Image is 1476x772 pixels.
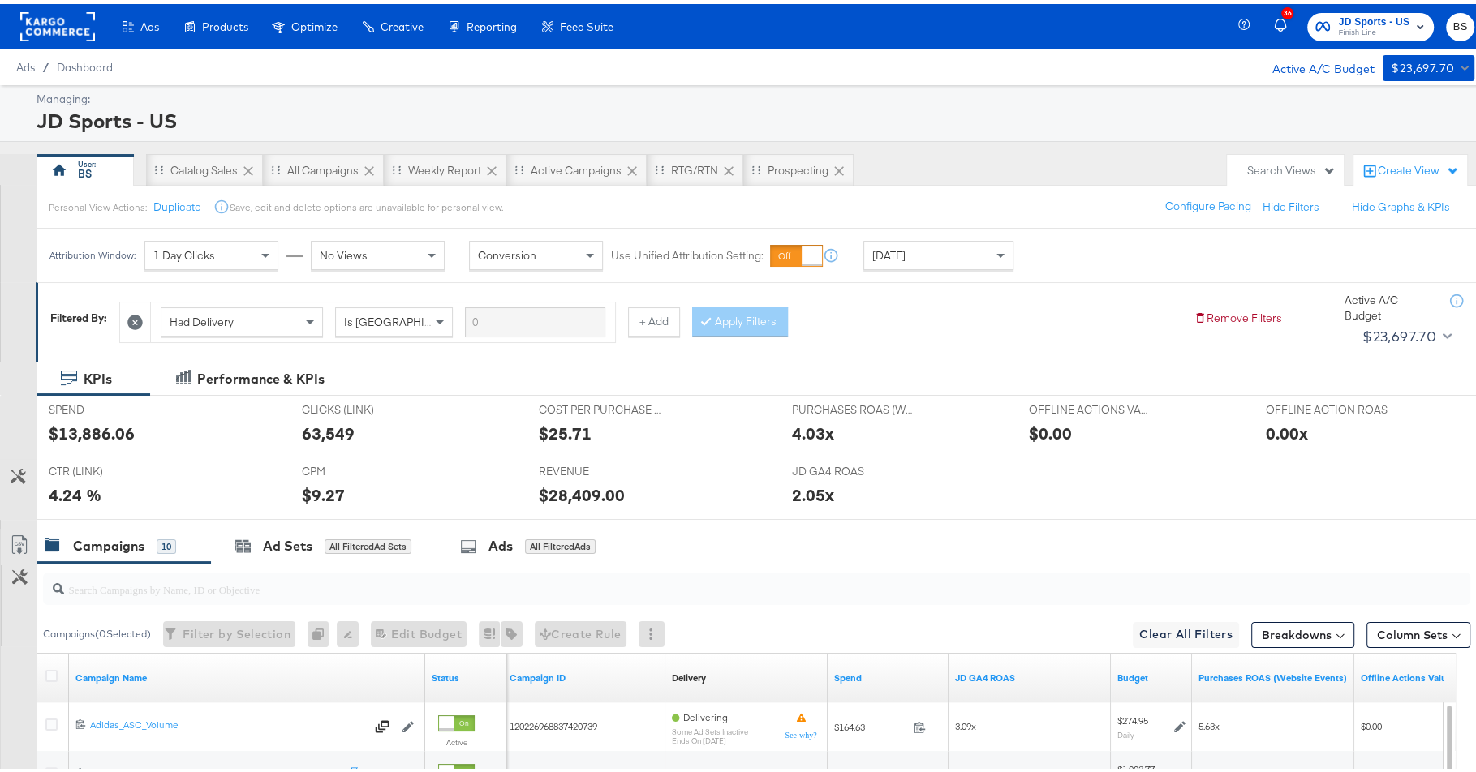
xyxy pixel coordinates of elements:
[683,707,728,719] span: Delivering
[90,714,365,727] div: Adidas_ASC_Volume
[1352,195,1450,211] button: Hide Graphs & KPIs
[57,57,113,70] a: Dashboard
[64,563,1340,594] input: Search Campaigns by Name, ID or Objective
[170,159,238,174] div: Catalog Sales
[1029,398,1151,414] span: OFFLINE ACTIONS VALUE
[308,617,337,643] div: 0
[392,161,401,170] div: Drag to reorder tab
[1139,620,1233,641] span: Clear All Filters
[140,16,159,29] span: Ads
[271,161,280,170] div: Drag to reorder tab
[49,418,135,441] div: $13,886.06
[153,244,215,259] span: 1 Day Clicks
[672,732,748,741] sub: ends on [DATE]
[792,479,834,503] div: 2.05x
[628,303,680,332] button: + Add
[514,161,523,170] div: Drag to reorder tab
[834,717,907,729] span: $164.63
[872,244,906,259] span: [DATE]
[90,714,365,731] a: Adidas_ASC_Volume
[1378,159,1459,175] div: Create View
[955,716,976,728] span: 3.09x
[49,197,147,210] div: Personal View Actions:
[263,533,312,551] div: Ad Sets
[1345,289,1434,319] div: Active A/C Budget
[302,460,424,475] span: CPM
[1356,320,1455,345] button: $23,697.70
[539,479,625,503] div: $28,409.00
[291,16,338,29] span: Optimize
[1247,159,1336,174] div: Search Views
[16,57,35,70] span: Ads
[510,716,597,728] span: 120226968837420739
[478,244,536,259] span: Conversion
[1383,51,1474,77] button: $23,697.70
[43,623,151,637] div: Campaigns ( 0 Selected)
[1266,418,1308,441] div: 0.00x
[49,246,136,257] div: Attribution Window:
[1133,618,1239,644] button: Clear All Filters
[432,667,500,680] a: Shows the current state of your Ad Campaign.
[154,161,163,170] div: Drag to reorder tab
[1366,618,1470,644] button: Column Sets
[560,16,613,29] span: Feed Suite
[539,398,661,414] span: COST PER PURCHASE (WEBSITE EVENTS)
[73,533,144,551] div: Campaigns
[531,159,622,174] div: Active Campaigns
[1338,10,1409,27] span: JD Sports - US
[1194,307,1282,322] button: Remove Filters
[84,366,112,384] div: KPIs
[1446,9,1474,37] button: BS
[197,366,325,384] div: Performance & KPIs
[320,244,368,259] span: No Views
[768,159,828,174] div: Prospecting
[287,159,359,174] div: All Campaigns
[1029,418,1072,441] div: $0.00
[170,311,234,325] span: Had Delivery
[467,16,517,29] span: Reporting
[525,535,596,550] div: All Filtered Ads
[1307,9,1434,37] button: JD Sports - USFinish Line
[1198,667,1348,680] a: The total value of the purchase actions divided by spend tracked by your Custom Audience pixel on...
[381,16,424,29] span: Creative
[1117,726,1134,736] sub: Daily
[672,667,706,680] div: Delivery
[1117,667,1186,680] a: The maximum amount you're willing to spend on your ads, on average each day or over the lifetime ...
[1452,14,1468,32] span: BS
[1266,398,1388,414] span: OFFLINE ACTION ROAS
[672,667,706,680] a: Reflects the ability of your Ad Campaign to achieve delivery based on ad states, schedule and bud...
[1263,195,1319,211] button: Hide Filters
[539,418,592,441] div: $25.71
[202,16,248,29] span: Products
[611,244,764,259] label: Use Unified Attribution Setting:
[1117,759,1155,772] div: $1,003.77
[510,667,659,680] a: Your campaign ID.
[230,197,503,210] div: Save, edit and delete options are unavailable for personal view.
[1338,23,1409,36] span: Finish Line
[344,311,468,325] span: Is [GEOGRAPHIC_DATA]
[539,460,661,475] span: REVENUE
[408,159,481,174] div: Weekly Report
[49,398,170,414] span: SPEND
[35,57,57,70] span: /
[302,479,345,503] div: $9.27
[37,103,1470,131] div: JD Sports - US
[1272,7,1299,39] button: 36
[465,303,605,333] input: Enter a search term
[78,162,92,178] div: BS
[50,307,107,322] div: Filtered By:
[792,398,914,414] span: PURCHASES ROAS (WEBSITE EVENTS)
[1255,51,1375,75] div: Active A/C Budget
[751,161,760,170] div: Drag to reorder tab
[1362,320,1436,345] div: $23,697.70
[1251,618,1354,644] button: Breakdowns
[49,460,170,475] span: CTR (LINK)
[671,159,718,174] div: RTG/RTN
[302,418,355,441] div: 63,549
[1391,54,1454,75] div: $23,697.70
[1154,188,1263,217] button: Configure Pacing
[672,723,748,732] sub: Some Ad Sets Inactive
[1198,716,1220,728] span: 5.63x
[1117,710,1148,723] div: $274.95
[153,195,201,211] button: Duplicate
